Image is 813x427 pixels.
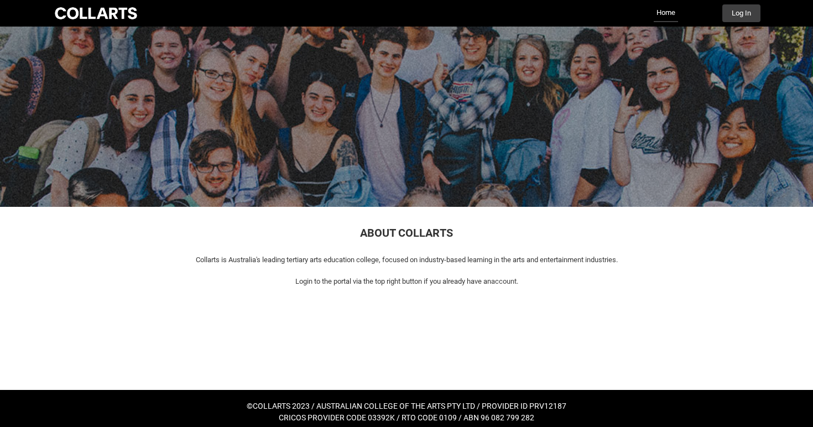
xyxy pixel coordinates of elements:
a: Home [654,4,678,22]
button: Log In [722,4,760,22]
p: Collarts is Australia's leading tertiary arts education college, focused on industry-based learni... [59,254,754,265]
p: Login to the portal via the top right button if you already have an [59,276,754,287]
span: account. [491,277,518,285]
span: ABOUT COLLARTS [360,226,453,239]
